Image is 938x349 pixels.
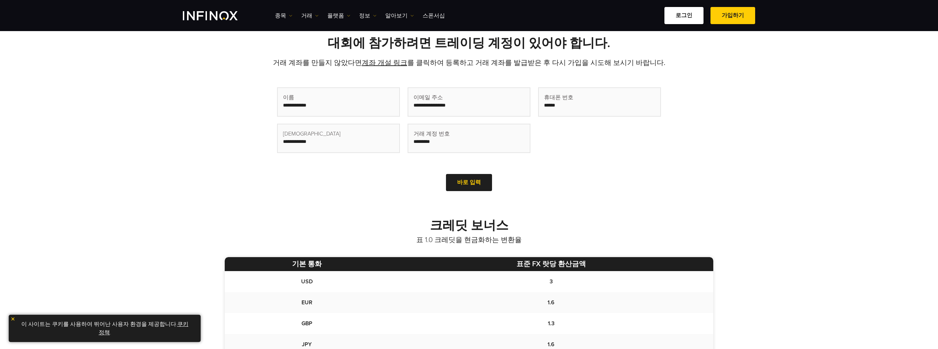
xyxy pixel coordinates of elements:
[10,317,15,321] img: yellow close icon
[446,174,492,191] a: 바로 입력
[664,7,703,24] a: 로그인
[414,130,450,138] span: 거래 계정 번호
[225,292,389,313] td: EUR
[225,271,389,292] td: USD
[710,7,755,24] a: 가입하기
[362,59,407,67] a: 계좌 개설 링크
[301,12,319,20] a: 거래
[359,12,377,20] a: 정보
[430,218,508,233] strong: 크레딧 보너스
[328,36,610,51] strong: 대회에 참가하려면 트레이딩 계정이 있어야 합니다.
[225,313,389,334] td: GBP
[423,12,445,20] a: 스폰서십
[414,93,443,102] span: 이메일 주소
[283,130,341,138] span: [DEMOGRAPHIC_DATA]
[183,11,254,20] a: INFINOX Logo
[389,271,713,292] td: 3
[225,58,713,68] p: 거래 계좌를 만들지 않았다면 를 클릭하여 등록하고 거래 계좌를 발급받은 후 다시 가입을 시도해 보시기 바랍니다.
[225,235,713,245] p: 표 1.0 크레딧을 현금화하는 변환율
[12,318,197,339] p: 이 사이트는 쿠키를 사용하여 뛰어난 사용자 환경을 제공합니다. .
[389,257,713,271] th: 표준 FX 랏당 환산금액
[275,12,292,20] a: 종목
[389,313,713,334] td: 1.3
[389,292,713,313] td: 1.6
[283,93,294,102] span: 이름
[225,257,389,271] th: 기본 통화
[544,93,573,102] span: 휴대폰 번호
[385,12,414,20] a: 알아보기
[327,12,350,20] a: 플랫폼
